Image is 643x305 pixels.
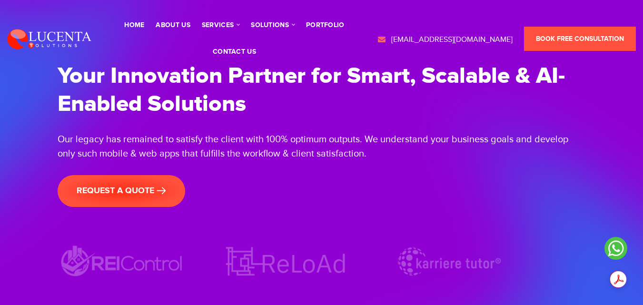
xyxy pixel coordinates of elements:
[58,132,586,161] div: Our legacy has remained to satisfy the client with 100% optimum outputs. We understand your busin...
[202,22,239,29] a: services
[221,243,350,280] img: ReLoAd
[58,62,586,118] h1: Your Innovation Partner for Smart, Scalable & AI-Enabled Solutions
[58,243,186,280] img: REIControl
[156,22,190,29] a: About Us
[524,27,636,51] a: Book Free Consultation
[213,49,256,55] a: contact us
[251,22,295,29] a: solutions
[377,34,513,46] a: [EMAIL_ADDRESS][DOMAIN_NAME]
[124,22,144,29] a: Home
[385,243,514,280] img: Karriere tutor
[536,35,624,43] span: Book Free Consultation
[306,22,345,29] a: portfolio
[77,186,166,196] span: request a quote
[7,28,92,49] img: Lucenta Solutions
[157,187,166,195] img: banner-arrow.png
[58,175,185,207] a: request a quote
